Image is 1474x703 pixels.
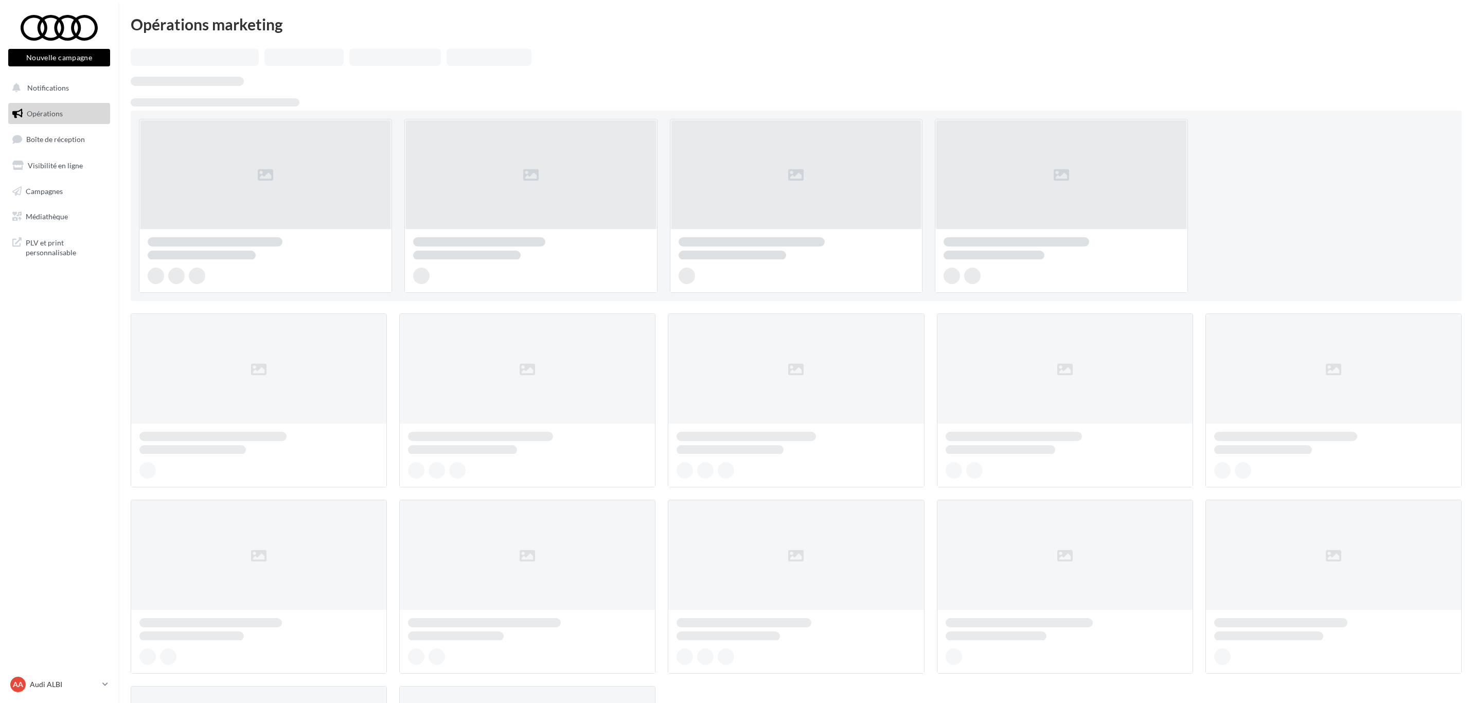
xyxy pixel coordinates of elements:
[30,679,98,690] p: Audi ALBI
[6,232,112,262] a: PLV et print personnalisable
[6,155,112,177] a: Visibilité en ligne
[6,103,112,125] a: Opérations
[27,83,69,92] span: Notifications
[8,49,110,66] button: Nouvelle campagne
[27,109,63,118] span: Opérations
[13,679,23,690] span: AA
[26,236,106,258] span: PLV et print personnalisable
[28,161,83,170] span: Visibilité en ligne
[131,16,1462,32] div: Opérations marketing
[6,206,112,227] a: Médiathèque
[6,77,108,99] button: Notifications
[6,181,112,202] a: Campagnes
[26,186,63,195] span: Campagnes
[26,212,68,221] span: Médiathèque
[6,128,112,150] a: Boîte de réception
[26,135,85,144] span: Boîte de réception
[8,675,110,694] a: AA Audi ALBI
